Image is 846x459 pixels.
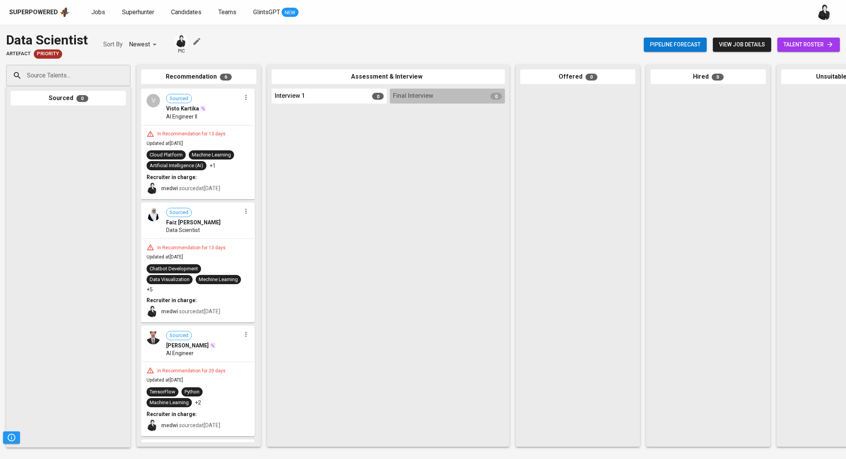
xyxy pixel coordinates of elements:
span: sourced at [DATE] [161,308,220,314]
div: In Recommendation for 13 days [154,245,229,251]
div: Data Scientist [6,31,88,49]
span: Sourced [167,209,191,216]
span: 0 [712,74,724,81]
div: Artificial Intelligence (AI) [150,162,203,169]
div: Data Visualization [150,276,190,283]
div: In Recommendation for 13 days [154,131,229,137]
span: sourced at [DATE] [161,422,220,428]
div: Recommendation [141,69,256,84]
div: TensorFlow [150,388,175,396]
p: Newest [129,40,150,49]
img: e3c608c0a56c611ac8e0195efbac14db.jpg [147,331,160,344]
span: Interview 1 [275,92,305,100]
span: Sourced [167,95,191,102]
span: Teams [218,8,236,16]
div: pic [175,35,188,54]
div: Mechine Learning [199,276,238,283]
img: 4ef068d287c0c93416bb6e0ce7640a36.png [147,208,160,221]
img: magic_wand.svg [209,342,216,349]
span: Pipeline forecast [650,40,701,49]
b: medwi [161,308,178,314]
button: Pipeline forecast [644,38,707,52]
div: Machine Learning [192,151,231,159]
div: Machine Learning [150,399,189,406]
span: Final Interview [393,92,433,100]
div: VSourcedVisto KartikaAI Engineer IIIn Recommendation for 13 daysUpdated at[DATE]Cloud PlatformMac... [141,89,255,199]
span: 6 [220,74,232,81]
div: SourcedFaiz [PERSON_NAME]Data ScientistIn Recommendation for 13 daysUpdated at[DATE]Chatbot Devel... [141,202,255,322]
b: medwi [161,185,178,191]
span: [PERSON_NAME] [166,342,209,349]
span: AI Engineer [166,349,194,357]
b: Recruiter in charge: [147,297,197,303]
button: Open [126,75,128,76]
span: talent roster [783,40,834,49]
span: GlintsGPT [253,8,280,16]
span: Priority [34,50,62,58]
b: Recruiter in charge: [147,411,197,417]
span: Faiz [PERSON_NAME] [166,219,221,226]
span: NEW [282,9,298,16]
div: Sourced[PERSON_NAME]AI EngineerIn Recommendation for 20 daysUpdated at[DATE]TensorFlowPythonMachi... [141,326,255,436]
b: medwi [161,422,178,428]
div: Sourced [11,91,126,106]
a: Superhunter [122,8,156,17]
span: 0 [76,95,88,102]
img: medwi@glints.com [147,183,158,194]
div: Newest [129,38,159,52]
div: Superpowered [9,8,58,17]
button: Pipeline Triggers [3,431,20,444]
div: Offered [520,69,635,84]
p: Sort By [103,40,123,49]
div: Hired [651,69,766,84]
a: Superpoweredapp logo [9,7,70,18]
div: Cloud Platform [150,151,183,159]
a: Candidates [171,8,203,17]
span: AI Engineer II [166,113,197,120]
p: +1 [209,162,216,169]
a: GlintsGPT NEW [253,8,298,17]
div: In Recommendation for 20 days [154,368,229,374]
button: view job details [713,38,771,52]
div: Assessment & Interview [272,69,505,84]
p: +5 [147,286,153,293]
span: view job details [719,40,765,49]
img: medwi@glints.com [147,420,158,431]
div: V [147,94,160,107]
span: sourced at [DATE] [161,185,220,191]
img: medwi@glints.com [175,35,187,47]
span: 0 [585,74,597,81]
p: +2 [195,399,201,406]
span: Updated at [DATE] [147,377,183,383]
span: Visto Kartika [166,105,199,112]
span: Updated at [DATE] [147,141,183,146]
span: Candidates [171,8,201,16]
span: 0 [490,93,502,100]
img: magic_wand.svg [200,105,206,112]
div: Python [185,388,200,396]
div: Chatbot Development [150,265,198,273]
a: talent roster [777,38,840,52]
img: medwi@glints.com [817,5,832,20]
a: Teams [218,8,238,17]
span: Sourced [167,332,191,339]
span: Data Scientist [166,226,200,234]
b: Recruiter in charge: [147,174,197,180]
img: medwi@glints.com [147,306,158,317]
img: app logo [59,7,70,18]
span: Superhunter [122,8,154,16]
span: Updated at [DATE] [147,254,183,260]
a: Jobs [91,8,107,17]
span: Artefact [6,50,31,58]
span: 0 [372,93,384,100]
span: Jobs [91,8,105,16]
div: New Job received from Demand Team [34,49,62,59]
